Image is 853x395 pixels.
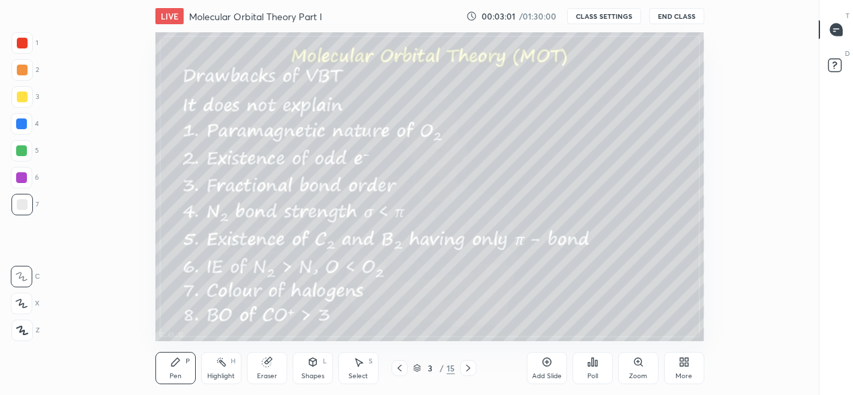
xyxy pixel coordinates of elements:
[189,10,322,23] h4: Molecular Orbital Theory Part I
[532,373,562,380] div: Add Slide
[348,373,368,380] div: Select
[11,320,40,341] div: Z
[11,140,39,161] div: 5
[231,358,235,365] div: H
[369,358,373,365] div: S
[11,113,39,135] div: 4
[447,362,455,374] div: 15
[323,358,327,365] div: L
[170,373,182,380] div: Pen
[11,32,38,54] div: 1
[440,364,444,372] div: /
[186,358,190,365] div: P
[11,293,40,314] div: X
[11,86,39,108] div: 3
[649,8,704,24] button: End Class
[155,8,184,24] div: LIVE
[257,373,277,380] div: Eraser
[11,194,39,215] div: 7
[845,48,850,59] p: D
[846,11,850,21] p: T
[11,266,40,287] div: C
[207,373,235,380] div: Highlight
[587,373,598,380] div: Poll
[424,364,437,372] div: 3
[301,373,324,380] div: Shapes
[675,373,692,380] div: More
[11,59,39,81] div: 2
[567,8,641,24] button: CLASS SETTINGS
[629,373,647,380] div: Zoom
[11,167,39,188] div: 6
